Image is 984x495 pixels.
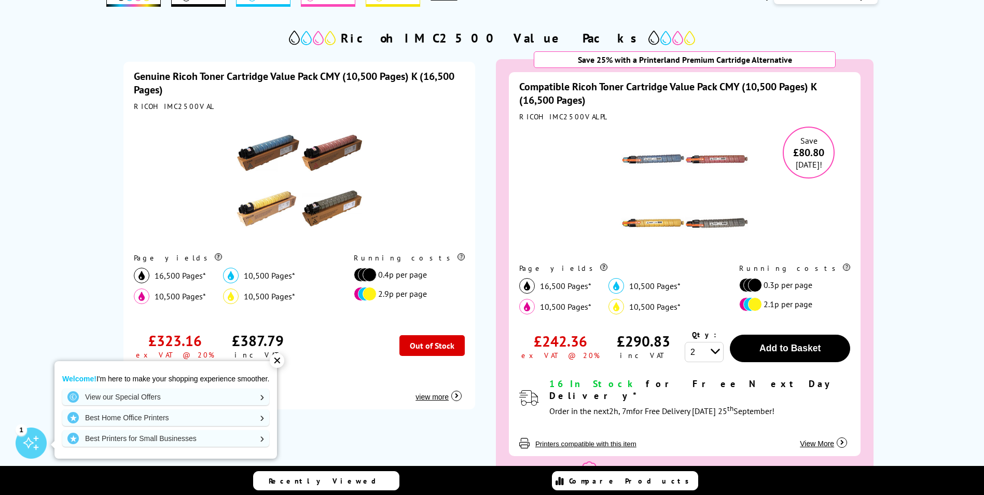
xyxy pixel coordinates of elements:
div: ✕ [270,353,284,368]
div: Page yields [519,264,718,273]
div: ex VAT @ 20% [136,350,214,360]
span: Save [800,135,817,146]
h2: Ricoh IM C2500 Value Packs [341,30,643,46]
div: £387.79 [232,331,284,350]
a: View our Special Offers [62,389,269,405]
div: RICOHIMC2500VAL [134,102,465,111]
div: Page yields [134,253,332,263]
div: 1 [16,424,27,435]
a: Best Printers for Small Businesses [62,430,269,447]
span: [DATE]! [796,159,822,170]
img: cyan_icon.svg [223,268,239,283]
img: cyan_icon.svg [608,278,624,294]
button: View More [797,429,850,448]
div: £323.16 [148,331,202,350]
span: Compare Products [569,476,695,486]
span: for Free Next Day Delivery* [549,378,835,402]
button: Printers compatible with this item [532,439,640,448]
img: black_icon.svg [519,278,535,294]
span: Order in the next for Free Delivery [DATE] 25 September! [549,406,774,416]
img: magenta_icon.svg [134,288,149,304]
img: black_icon.svg [134,268,149,283]
img: yellow_icon.svg [608,299,624,314]
div: RICOHIMC2500VALPL [519,112,850,121]
span: 10,500 Pages* [540,301,591,312]
span: 10,500 Pages* [629,281,681,291]
img: yellow_icon.svg [223,288,239,304]
div: inc VAT [234,350,282,360]
div: Running costs [354,253,465,263]
div: Running costs [739,264,850,273]
span: Add to Basket [759,343,821,353]
span: 16,500 Pages* [155,270,206,281]
sup: th [727,404,733,413]
li: 2.1p per page [739,297,845,311]
span: View More [800,439,834,448]
span: 1 year printer guarantee for complete peace of mind [600,464,789,475]
span: 10,500 Pages* [244,270,295,281]
li: 0.4p per page [354,268,460,282]
button: Add to Basket [730,335,850,362]
div: £242.36 [534,332,587,351]
div: Out of Stock [399,335,465,356]
div: £290.83 [617,332,670,351]
strong: Welcome! [62,375,96,383]
span: view more [415,393,449,401]
a: Recently Viewed [253,471,399,490]
a: Compatible Ricoh Toner Cartridge Value Pack CMY (10,500 Pages) K (16,500 Pages) [519,80,816,107]
li: 2.9p per page [354,287,460,301]
li: 0.3p per page [739,278,845,292]
div: Save 25% with a Printerland Premium Cartridge Alternative [534,51,836,68]
span: 16,500 Pages* [540,281,591,291]
span: Recently Viewed [269,476,386,486]
span: Qty: [692,330,716,339]
a: Best Home Office Printers [62,409,269,426]
div: modal_delivery [549,378,850,419]
img: Compatible Ricoh Toner Cartridge Value Pack CMY (10,500 Pages) K (16,500 Pages) [620,127,750,256]
button: view more [412,382,465,402]
a: Genuine Ricoh Toner Cartridge Value Pack CMY (10,500 Pages) K (16,500 Pages) [134,70,454,97]
div: inc VAT [620,351,667,360]
span: 10,500 Pages* [244,291,295,301]
span: £80.80 [784,146,834,159]
p: I'm here to make your shopping experience smoother. [62,374,269,383]
span: 10,500 Pages* [629,301,681,312]
span: 10,500 Pages* [155,291,206,301]
div: ex VAT @ 20% [521,351,600,360]
img: 1 year printer guarantee [581,461,598,478]
img: magenta_icon.svg [519,299,535,314]
img: Ricoh Toner Cartridge Value Pack CMY (10,500 Pages) K (16,500 Pages) [234,116,364,246]
a: Compare Products [552,471,698,490]
span: 2h, 7m [609,406,633,416]
span: 16 In Stock [549,378,637,390]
